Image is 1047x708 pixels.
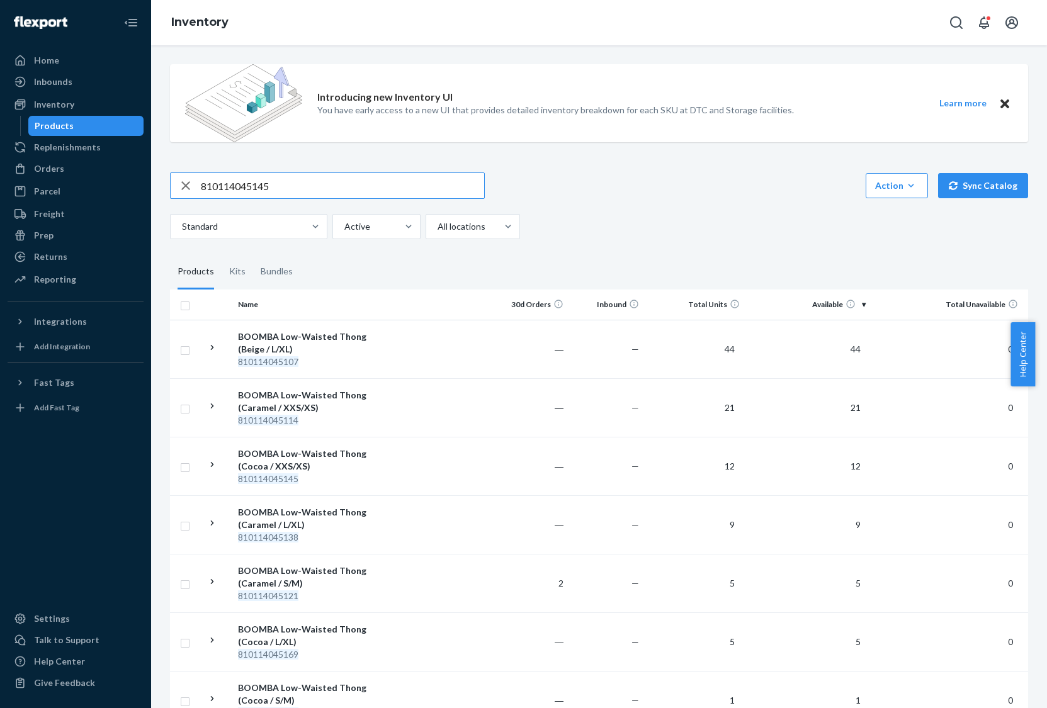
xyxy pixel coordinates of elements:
[181,220,182,233] input: Standard
[944,10,969,35] button: Open Search Box
[238,682,370,707] div: BOOMBA Low-Waisted Thong (Cocoa / S/M)
[34,677,95,689] div: Give Feedback
[34,185,60,198] div: Parcel
[631,344,639,354] span: —
[720,461,740,471] span: 12
[8,673,144,693] button: Give Feedback
[317,104,794,116] p: You have early access to a new UI that provides detailed inventory breakdown for each SKU at DTC ...
[851,695,866,705] span: 1
[866,173,928,198] button: Action
[1010,322,1035,386] button: Help Center
[238,590,298,601] em: 810114045121
[8,651,144,671] a: Help Center
[8,312,144,332] button: Integrations
[569,289,644,320] th: Inbound
[8,609,144,629] a: Settings
[8,159,144,179] a: Orders
[644,289,745,320] th: Total Units
[493,612,569,671] td: ―
[229,254,246,289] div: Kits
[871,289,1028,320] th: Total Unavailable
[1003,695,1018,705] span: 0
[34,612,70,625] div: Settings
[8,137,144,157] a: Replenishments
[34,402,79,413] div: Add Fast Tag
[8,50,144,70] a: Home
[720,344,740,354] span: 44
[631,519,639,530] span: —
[34,98,74,111] div: Inventory
[34,54,59,67] div: Home
[493,289,569,320] th: 30d Orders
[8,398,144,418] a: Add Fast Tag
[34,229,54,242] div: Prep
[875,179,919,192] div: Action
[8,94,144,115] a: Inventory
[8,72,144,92] a: Inbounds
[34,208,65,220] div: Freight
[631,402,639,413] span: —
[631,578,639,588] span: —
[34,250,67,263] div: Returns
[1003,636,1018,647] span: 0
[1003,578,1018,588] span: 0
[238,415,298,425] em: 810114045114
[34,655,85,668] div: Help Center
[34,162,64,175] div: Orders
[261,254,293,289] div: Bundles
[34,273,76,286] div: Reporting
[317,90,453,104] p: Introducing new Inventory UI
[238,623,370,648] div: BOOMBA Low-Waisted Thong (Cocoa / L/XL)
[938,173,1028,198] button: Sync Catalog
[34,76,72,88] div: Inbounds
[631,695,639,705] span: —
[725,519,740,530] span: 9
[8,373,144,393] button: Fast Tags
[8,247,144,267] a: Returns
[8,337,144,357] a: Add Integration
[631,461,639,471] span: —
[931,96,994,111] button: Learn more
[846,344,866,354] span: 44
[8,630,144,650] a: Talk to Support
[1003,344,1018,354] span: 0
[997,96,1013,111] button: Close
[1003,461,1018,471] span: 0
[171,15,229,29] a: Inventory
[725,695,740,705] span: 1
[238,473,298,484] em: 810114045145
[846,402,866,413] span: 21
[725,578,740,588] span: 5
[851,519,866,530] span: 9
[238,649,298,660] em: 810114045169
[238,532,298,542] em: 810114045138
[238,565,370,590] div: BOOMBA Low-Waisted Thong (Caramel / S/M)
[238,330,370,356] div: BOOMBA Low-Waisted Thong (Beige / L/XL)
[436,220,438,233] input: All locations
[1003,402,1018,413] span: 0
[343,220,344,233] input: Active
[238,447,370,473] div: BOOMBA Low-Waisted Thong (Cocoa / XXS/XS)
[8,269,144,289] a: Reporting
[35,120,74,132] div: Products
[34,634,99,646] div: Talk to Support
[1003,519,1018,530] span: 0
[201,173,484,198] input: Search inventory by name or sku
[971,10,997,35] button: Open notifications
[851,636,866,647] span: 5
[14,16,67,29] img: Flexport logo
[493,437,569,495] td: ―
[178,254,214,289] div: Products
[34,341,90,352] div: Add Integration
[238,506,370,531] div: BOOMBA Low-Waisted Thong (Caramel / L/XL)
[631,636,639,647] span: —
[28,116,144,136] a: Products
[493,320,569,378] td: ―
[725,636,740,647] span: 5
[8,204,144,224] a: Freight
[493,495,569,554] td: ―
[745,289,871,320] th: Available
[118,10,144,35] button: Close Navigation
[493,378,569,437] td: ―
